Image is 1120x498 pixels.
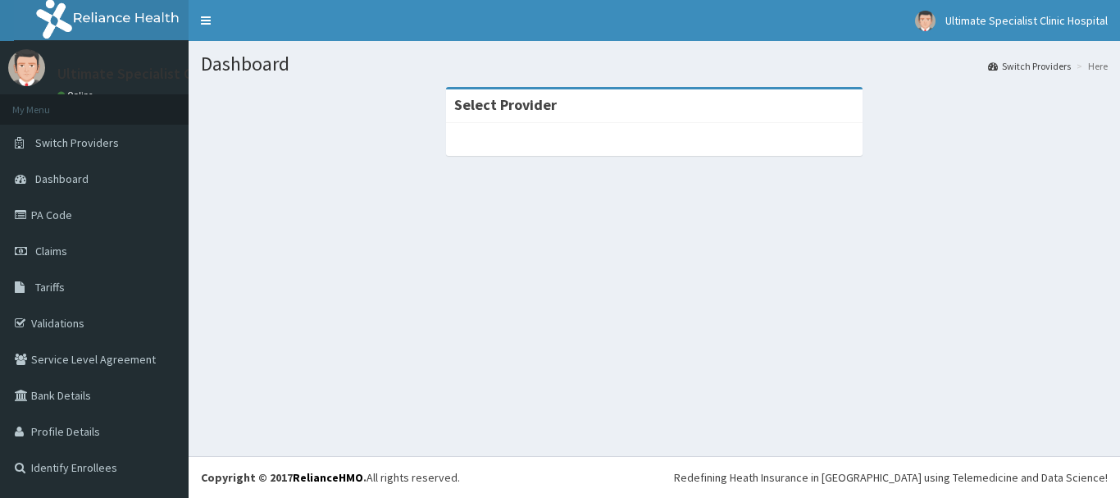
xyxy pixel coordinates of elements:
a: Online [57,89,97,101]
img: User Image [915,11,936,31]
strong: Select Provider [454,95,557,114]
h1: Dashboard [201,53,1108,75]
a: Switch Providers [988,59,1071,73]
footer: All rights reserved. [189,456,1120,498]
div: Redefining Heath Insurance in [GEOGRAPHIC_DATA] using Telemedicine and Data Science! [674,469,1108,486]
span: Ultimate Specialist Clinic Hospital [945,13,1108,28]
span: Switch Providers [35,135,119,150]
img: User Image [8,49,45,86]
p: Ultimate Specialist Clinic Hospital [57,66,275,81]
span: Claims [35,244,67,258]
span: Tariffs [35,280,65,295]
li: Here [1072,59,1108,73]
a: RelianceHMO [293,470,363,485]
span: Dashboard [35,171,89,186]
strong: Copyright © 2017 . [201,470,367,485]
